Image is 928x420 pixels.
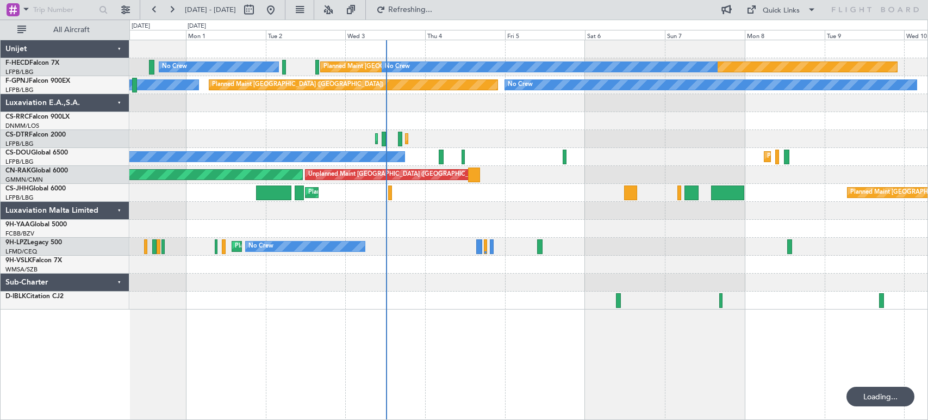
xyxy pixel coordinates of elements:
span: D-IBLK [5,293,26,300]
a: 9H-YAAGlobal 5000 [5,221,67,228]
div: Thu 4 [425,30,505,40]
div: Planned Maint [GEOGRAPHIC_DATA] ([GEOGRAPHIC_DATA]) [212,77,383,93]
a: LFPB/LBG [5,158,34,166]
div: Tue 2 [266,30,346,40]
button: All Aircraft [12,21,118,39]
span: CS-DTR [5,132,29,138]
span: [DATE] - [DATE] [185,5,236,15]
div: [DATE] [132,22,150,31]
a: LFPB/LBG [5,194,34,202]
div: No Crew [162,59,187,75]
span: 9H-LPZ [5,239,27,246]
div: Fri 5 [505,30,585,40]
div: Sun 31 [106,30,186,40]
a: CS-JHHGlobal 6000 [5,186,66,192]
a: D-IBLKCitation CJ2 [5,293,64,300]
span: F-GPNJ [5,78,29,84]
div: Tue 9 [825,30,905,40]
a: CS-RRCFalcon 900LX [5,114,70,120]
div: Mon 1 [186,30,266,40]
span: CS-RRC [5,114,29,120]
span: 9H-VSLK [5,257,32,264]
a: 9H-LPZLegacy 500 [5,239,62,246]
div: No Crew [248,238,273,255]
div: Unplanned Maint [GEOGRAPHIC_DATA] ([GEOGRAPHIC_DATA]) [308,166,487,183]
span: F-HECD [5,60,29,66]
a: GMMN/CMN [5,176,43,184]
a: CN-RAKGlobal 6000 [5,168,68,174]
a: LFPB/LBG [5,86,34,94]
span: CS-JHH [5,186,29,192]
span: CS-DOU [5,150,31,156]
div: Sun 7 [665,30,745,40]
span: Refreshing... [388,6,433,14]
div: Planned Maint [GEOGRAPHIC_DATA] ([GEOGRAPHIC_DATA]) [308,184,479,201]
button: Refreshing... [371,1,437,18]
div: Mon 8 [745,30,825,40]
div: [DATE] [188,22,206,31]
button: Quick Links [741,1,821,18]
div: Loading... [846,387,914,406]
a: CS-DTRFalcon 2000 [5,132,66,138]
div: No Crew [385,59,410,75]
a: FCBB/BZV [5,230,34,238]
a: DNMM/LOS [5,122,39,130]
a: CS-DOUGlobal 6500 [5,150,68,156]
a: F-HECDFalcon 7X [5,60,59,66]
span: CN-RAK [5,168,31,174]
a: LFPB/LBG [5,68,34,76]
div: Planned Maint Nice ([GEOGRAPHIC_DATA]) [235,238,356,255]
a: LFMD/CEQ [5,248,37,256]
a: 9H-VSLKFalcon 7X [5,257,62,264]
a: F-GPNJFalcon 900EX [5,78,70,84]
span: All Aircraft [28,26,115,34]
div: Wed 3 [345,30,425,40]
a: LFPB/LBG [5,140,34,148]
input: Trip Number [33,2,96,18]
div: Quick Links [763,5,800,16]
a: WMSA/SZB [5,265,38,274]
div: Planned Maint [GEOGRAPHIC_DATA] ([GEOGRAPHIC_DATA]) [323,59,495,75]
div: Sat 6 [585,30,665,40]
span: 9H-YAA [5,221,30,228]
div: No Crew [508,77,533,93]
